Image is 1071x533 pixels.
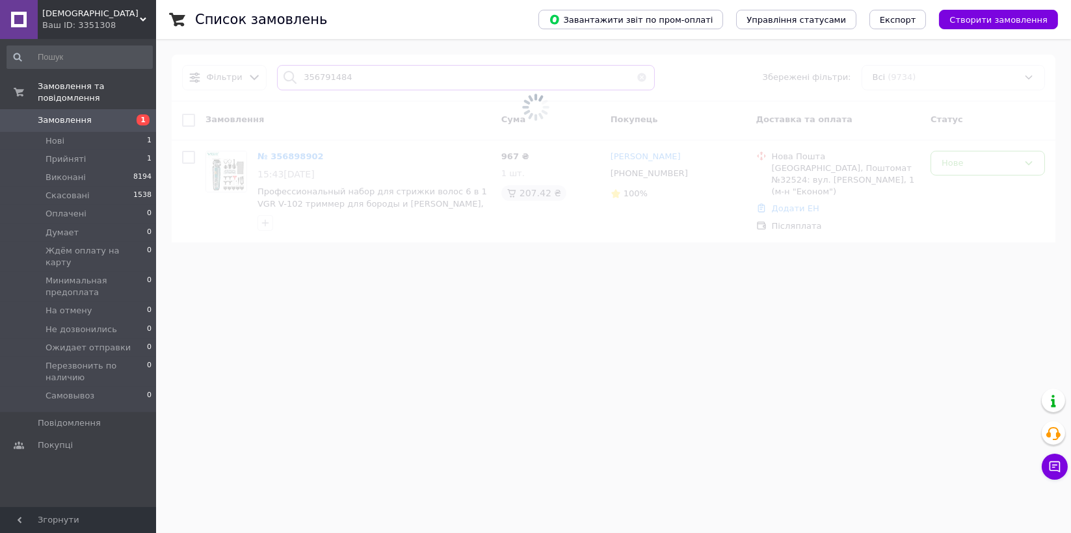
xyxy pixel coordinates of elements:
[38,81,156,104] span: Замовлення та повідомлення
[195,12,327,27] h1: Список замовлень
[46,135,64,147] span: Нові
[926,14,1058,24] a: Створити замовлення
[46,360,147,383] span: Перезвонить по наличию
[46,342,131,354] span: Ожидает отправки
[133,172,152,183] span: 8194
[147,324,152,335] span: 0
[46,227,79,239] span: Думает
[46,275,147,298] span: Минимальная предоплата
[46,153,86,165] span: Прийняті
[46,172,86,183] span: Виконані
[42,8,140,19] span: Харизма
[46,190,90,201] span: Скасовані
[147,245,152,268] span: 0
[46,208,86,220] span: Оплачені
[46,324,117,335] span: Не дозвонились
[147,153,152,165] span: 1
[147,360,152,383] span: 0
[38,417,101,429] span: Повідомлення
[147,135,152,147] span: 1
[949,15,1048,25] span: Створити замовлення
[147,227,152,239] span: 0
[147,342,152,354] span: 0
[38,114,92,126] span: Замовлення
[549,14,713,25] span: Завантажити звіт по пром-оплаті
[46,390,94,402] span: Самовывоз
[147,305,152,317] span: 0
[880,15,916,25] span: Експорт
[137,114,150,125] span: 1
[42,19,156,31] div: Ваш ID: 3351308
[147,390,152,402] span: 0
[736,10,856,29] button: Управління статусами
[7,45,153,69] input: Пошук
[147,208,152,220] span: 0
[46,305,92,317] span: На отмену
[1042,454,1068,480] button: Чат з покупцем
[38,439,73,451] span: Покупці
[538,10,723,29] button: Завантажити звіт по пром-оплаті
[147,275,152,298] span: 0
[747,15,846,25] span: Управління статусами
[46,245,147,268] span: Ждём оплату на карту
[939,10,1058,29] button: Створити замовлення
[869,10,927,29] button: Експорт
[133,190,152,201] span: 1538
